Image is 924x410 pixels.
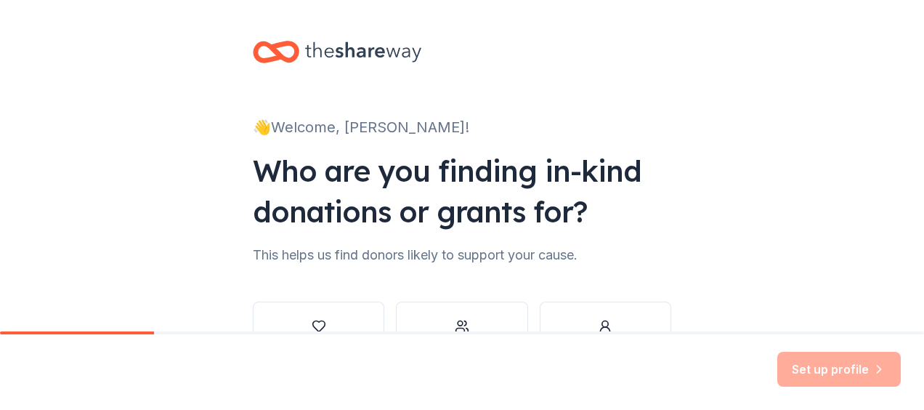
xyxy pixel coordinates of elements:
[253,116,671,139] div: 👋 Welcome, [PERSON_NAME]!
[253,302,384,371] button: Nonprofit
[540,302,671,371] button: Individual
[253,244,671,267] div: This helps us find donors likely to support your cause.
[253,150,671,232] div: Who are you finding in-kind donations or grants for?
[396,302,527,371] button: Other group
